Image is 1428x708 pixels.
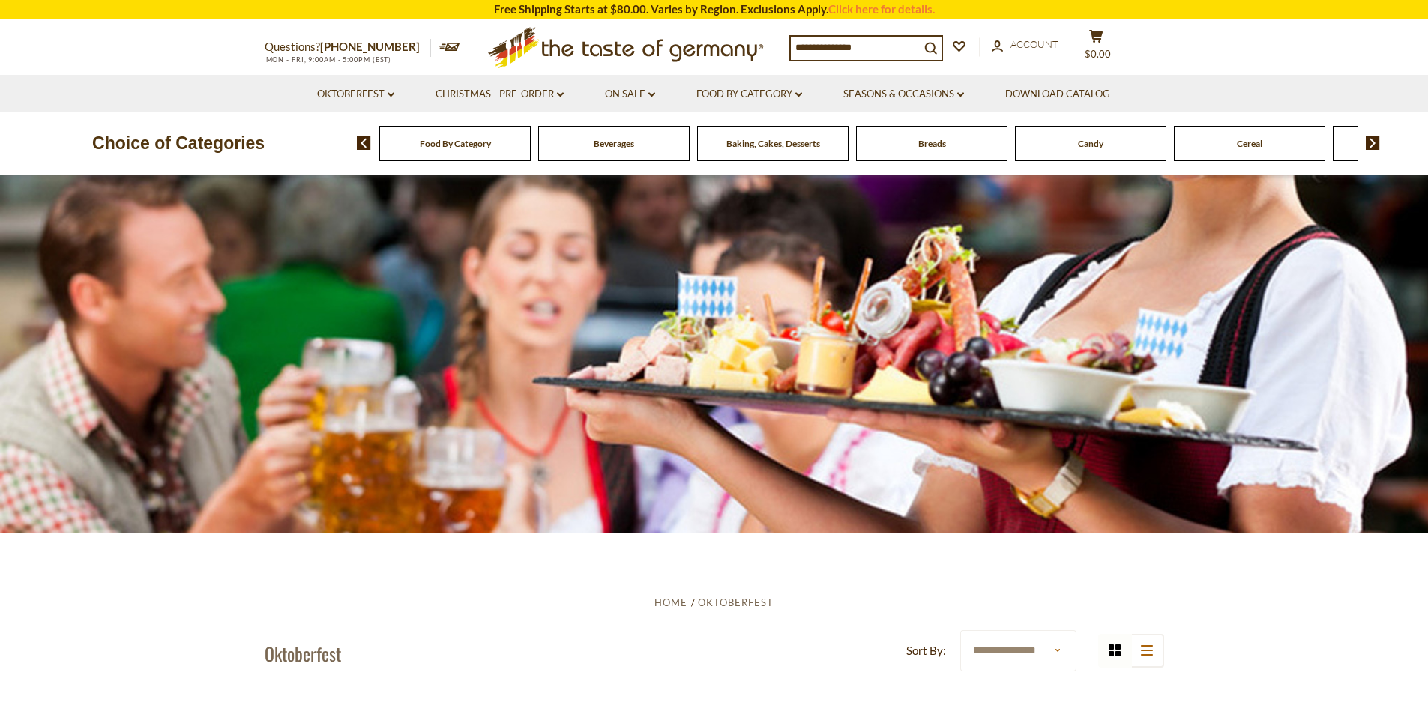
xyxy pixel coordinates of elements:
a: Oktoberfest [698,596,774,608]
p: Questions? [265,37,431,57]
a: Download Catalog [1005,86,1110,103]
h1: Oktoberfest [265,642,341,665]
a: Beverages [594,138,634,149]
a: Candy [1078,138,1103,149]
a: Food By Category [420,138,491,149]
span: Account [1010,38,1058,50]
a: Baking, Cakes, Desserts [726,138,820,149]
a: Breads [918,138,946,149]
a: Cereal [1237,138,1262,149]
span: $0.00 [1085,48,1111,60]
a: Food By Category [696,86,802,103]
label: Sort By: [906,641,946,660]
a: Home [654,596,687,608]
a: On Sale [605,86,655,103]
a: Oktoberfest [317,86,394,103]
button: $0.00 [1074,29,1119,67]
img: previous arrow [357,136,371,150]
span: MON - FRI, 9:00AM - 5:00PM (EST) [265,55,392,64]
a: Account [992,37,1058,53]
a: Christmas - PRE-ORDER [436,86,564,103]
a: Click here for details. [828,2,935,16]
img: next arrow [1366,136,1380,150]
a: Seasons & Occasions [843,86,964,103]
a: [PHONE_NUMBER] [320,40,420,53]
